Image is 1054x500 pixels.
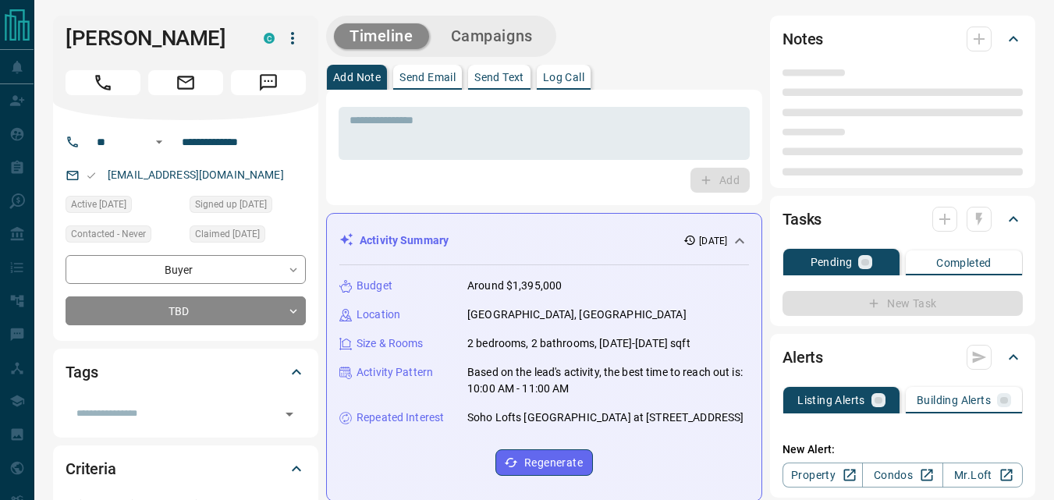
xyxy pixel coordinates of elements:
[699,234,727,248] p: [DATE]
[66,296,306,325] div: TBD
[783,339,1023,376] div: Alerts
[357,278,392,294] p: Budget
[783,20,1023,58] div: Notes
[862,463,942,488] a: Condos
[467,364,749,397] p: Based on the lead's activity, the best time to reach out is: 10:00 AM - 11:00 AM
[231,70,306,95] span: Message
[543,72,584,83] p: Log Call
[783,200,1023,238] div: Tasks
[66,456,116,481] h2: Criteria
[467,410,743,426] p: Soho Lofts [GEOGRAPHIC_DATA] at [STREET_ADDRESS]
[783,345,823,370] h2: Alerts
[783,27,823,51] h2: Notes
[66,360,98,385] h2: Tags
[334,23,429,49] button: Timeline
[66,255,306,284] div: Buyer
[339,226,749,255] div: Activity Summary[DATE]
[86,170,97,181] svg: Email Valid
[399,72,456,83] p: Send Email
[148,70,223,95] span: Email
[467,278,562,294] p: Around $1,395,000
[467,307,687,323] p: [GEOGRAPHIC_DATA], [GEOGRAPHIC_DATA]
[66,353,306,391] div: Tags
[783,463,863,488] a: Property
[195,226,260,242] span: Claimed [DATE]
[190,196,306,218] div: Fri Feb 21 2025
[66,26,240,51] h1: [PERSON_NAME]
[333,72,381,83] p: Add Note
[942,463,1023,488] a: Mr.Loft
[783,441,1023,458] p: New Alert:
[264,33,275,44] div: condos.ca
[357,410,444,426] p: Repeated Interest
[917,395,991,406] p: Building Alerts
[936,257,992,268] p: Completed
[66,450,306,488] div: Criteria
[811,257,853,268] p: Pending
[357,307,400,323] p: Location
[797,395,865,406] p: Listing Alerts
[195,197,267,212] span: Signed up [DATE]
[435,23,548,49] button: Campaigns
[66,196,182,218] div: Fri Feb 21 2025
[474,72,524,83] p: Send Text
[190,225,306,247] div: Fri Feb 21 2025
[783,207,822,232] h2: Tasks
[495,449,593,476] button: Regenerate
[150,133,169,151] button: Open
[357,335,424,352] p: Size & Rooms
[279,403,300,425] button: Open
[467,335,690,352] p: 2 bedrooms, 2 bathrooms, [DATE]-[DATE] sqft
[357,364,433,381] p: Activity Pattern
[108,168,284,181] a: [EMAIL_ADDRESS][DOMAIN_NAME]
[71,226,146,242] span: Contacted - Never
[360,232,449,249] p: Activity Summary
[66,70,140,95] span: Call
[71,197,126,212] span: Active [DATE]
